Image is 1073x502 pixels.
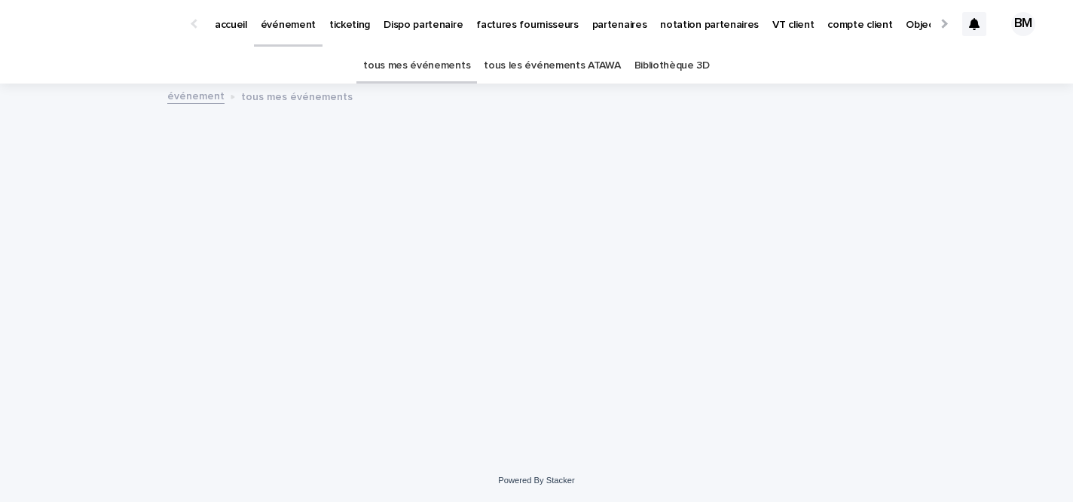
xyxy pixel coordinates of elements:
a: Powered By Stacker [498,476,574,485]
img: Ls34BcGeRexTGTNfXpUC [30,9,176,39]
a: tous les événements ATAWA [484,48,620,84]
a: événement [167,87,225,104]
div: BM [1011,12,1035,36]
a: Bibliothèque 3D [634,48,710,84]
p: tous mes événements [241,87,353,104]
a: tous mes événements [363,48,470,84]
